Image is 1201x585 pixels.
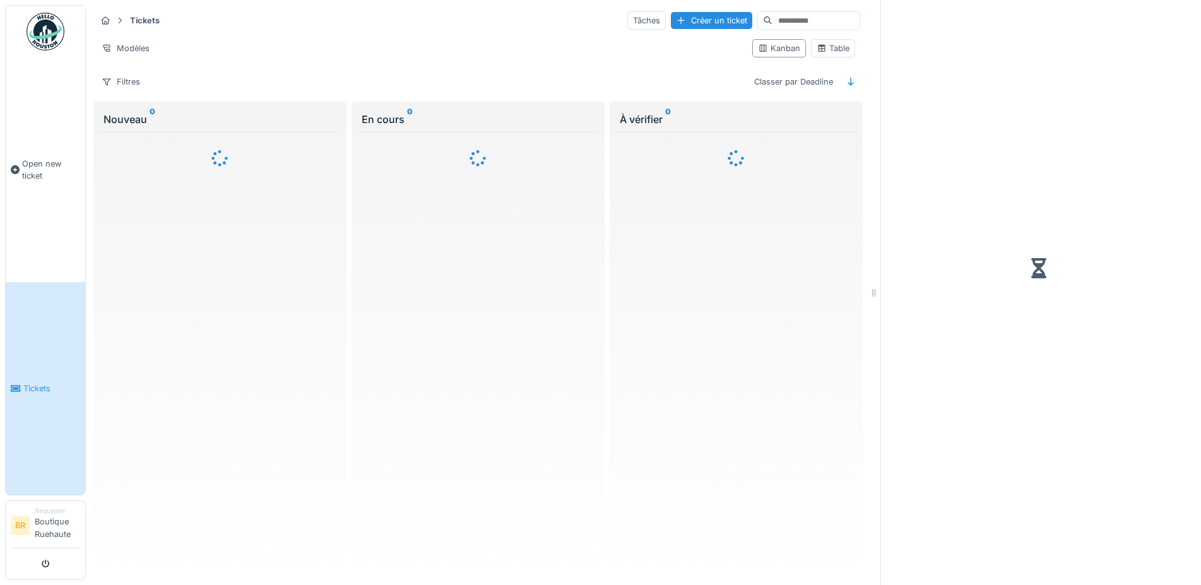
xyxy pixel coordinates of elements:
span: Tickets [23,382,80,394]
div: Kanban [758,42,800,54]
li: Boutique Ruehaute [35,506,80,545]
sup: 0 [665,112,671,127]
sup: 0 [407,112,413,127]
div: Créer un ticket [671,12,752,29]
div: Filtres [96,73,146,91]
strong: Tickets [125,15,165,27]
div: À vérifier [620,112,853,127]
sup: 0 [150,112,155,127]
span: Open new ticket [22,158,80,182]
a: Tickets [6,282,85,495]
div: Table [817,42,849,54]
div: Modèles [96,39,155,57]
a: BR RequesterBoutique Ruehaute [11,506,80,548]
div: Nouveau [104,112,336,127]
a: Open new ticket [6,57,85,282]
li: BR [11,516,30,535]
img: Badge_color-CXgf-gQk.svg [27,13,64,50]
div: Classer par Deadline [748,73,839,91]
div: Tâches [627,11,666,30]
div: Requester [35,506,80,516]
div: En cours [362,112,595,127]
